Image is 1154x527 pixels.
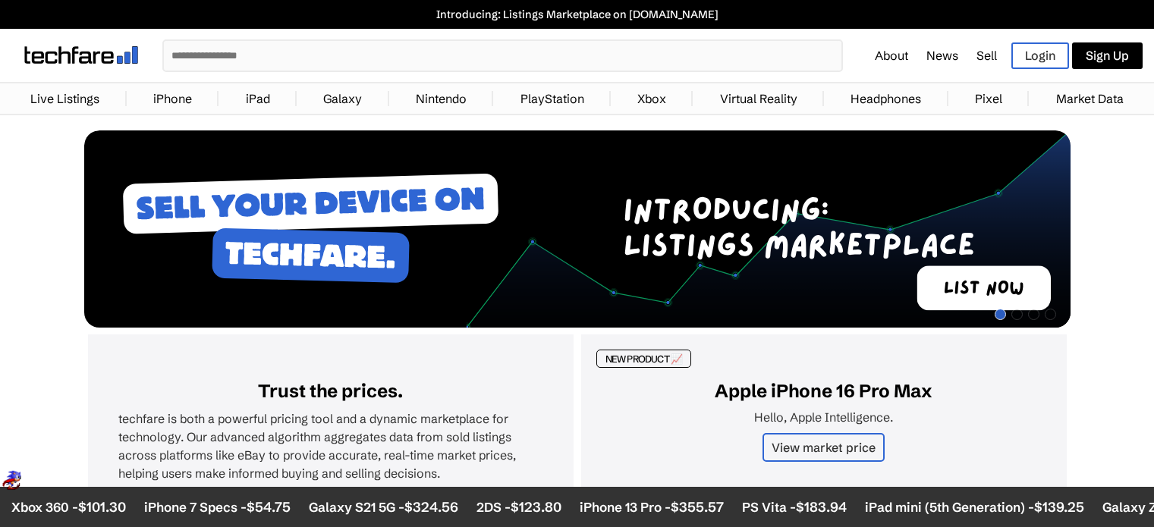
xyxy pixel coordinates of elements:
span: Go to slide 1 [995,309,1006,320]
span: $123.80 [508,498,558,516]
span: Go to slide 3 [1028,309,1039,320]
li: iPad mini (5th Generation) - [862,498,1081,516]
li: Galaxy S21 5G - [306,498,455,516]
a: Sign Up [1072,42,1143,69]
p: techfare is both a powerful pricing tool and a dynamic marketplace for technology. Our advanced a... [118,409,543,482]
a: Market Data [1049,83,1131,114]
div: 1 / 4 [84,130,1071,331]
a: News [926,48,958,63]
h2: Trust the prices. [118,380,543,402]
a: iPhone [146,83,200,114]
a: Nintendo [408,83,474,114]
a: Galaxy [316,83,369,114]
li: 2DS - [473,498,558,516]
p: Hello, Apple Intelligence. [612,409,1036,425]
div: NEW PRODUCT 📈 [596,350,692,368]
li: iPhone 7 Specs - [141,498,288,516]
span: $101.30 [75,498,123,516]
img: techfare logo [24,46,138,64]
span: Go to slide 2 [1011,309,1023,320]
span: Go to slide 4 [1045,309,1056,320]
img: Desktop Image 1 [84,130,1071,328]
span: $355.57 [668,498,721,516]
span: $324.56 [401,498,455,516]
a: Pixel [967,83,1010,114]
a: Xbox [630,83,674,114]
li: Xbox 360 - [8,498,123,516]
span: $54.75 [244,498,288,516]
a: About [875,48,908,63]
a: Login [1011,42,1069,69]
a: Headphones [843,83,929,114]
a: Virtual Reality [712,83,805,114]
span: $139.25 [1031,498,1081,516]
a: Introducing: Listings Marketplace on [DOMAIN_NAME] [8,8,1146,21]
a: Sell [976,48,997,63]
span: $183.94 [793,498,844,516]
a: View market price [763,433,885,462]
h2: Apple iPhone 16 Pro Max [612,380,1036,402]
a: Live Listings [23,83,107,114]
li: PS Vita - [739,498,844,516]
li: iPhone 13 Pro - [577,498,721,516]
a: PlayStation [513,83,592,114]
a: iPad [238,83,278,114]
